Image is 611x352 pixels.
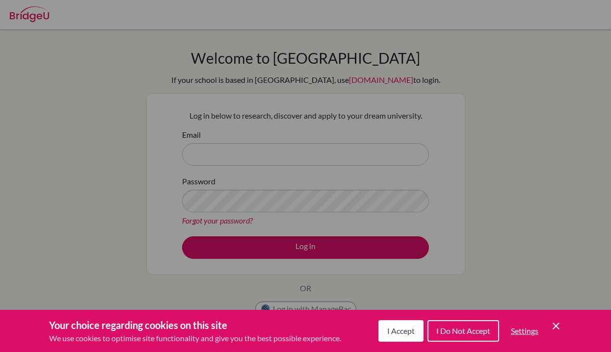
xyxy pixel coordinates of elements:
span: I Do Not Accept [436,326,490,335]
p: We use cookies to optimise site functionality and give you the best possible experience. [49,332,341,344]
button: I Accept [378,320,424,342]
button: Settings [503,321,546,341]
h3: Your choice regarding cookies on this site [49,318,341,332]
button: I Do Not Accept [427,320,499,342]
span: I Accept [387,326,415,335]
span: Settings [511,326,538,335]
button: Save and close [550,320,562,332]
